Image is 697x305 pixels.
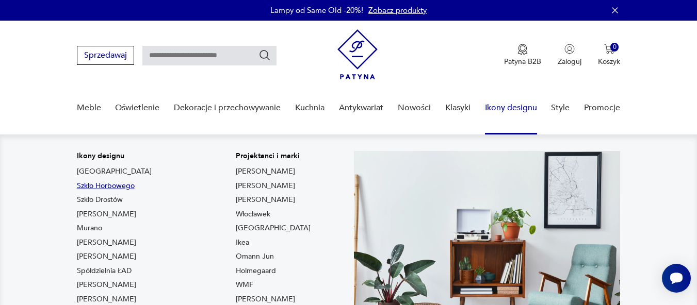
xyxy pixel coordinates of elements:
button: 0Koszyk [598,44,620,66]
a: Antykwariat [339,88,383,128]
a: Włocławek [236,209,270,219]
a: [PERSON_NAME] [236,195,295,205]
a: Murano [77,223,102,233]
a: Zobacz produkty [368,5,427,15]
a: Meble [77,88,101,128]
a: Kuchnia [295,88,325,128]
div: 0 [610,43,619,52]
button: Patyna B2B [504,44,541,66]
a: Style [551,88,570,128]
a: [PERSON_NAME] [236,166,295,177]
a: Spółdzielnia ŁAD [77,266,132,276]
a: Sprzedawaj [77,53,134,60]
a: Szkło Horbowego [77,181,135,191]
a: Nowości [398,88,431,128]
a: [GEOGRAPHIC_DATA] [236,223,311,233]
img: Ikonka użytkownika [564,44,575,54]
a: Ikea [236,238,249,248]
a: Dekoracje i przechowywanie [174,88,281,128]
p: Projektanci i marki [236,151,311,161]
button: Sprzedawaj [77,46,134,65]
a: Ikona medaluPatyna B2B [504,44,541,66]
a: Holmegaard [236,266,276,276]
button: Szukaj [258,49,271,61]
a: [GEOGRAPHIC_DATA] [77,166,152,177]
p: Ikony designu [77,151,205,161]
p: Lampy od Same Old -20%! [270,5,363,15]
a: [PERSON_NAME] [236,181,295,191]
a: Ikony designu [485,88,537,128]
img: Ikona koszyka [604,44,614,54]
a: [PERSON_NAME] [77,209,136,219]
a: [PERSON_NAME] [77,280,136,290]
p: Zaloguj [558,57,581,66]
a: Klasyki [445,88,471,128]
a: Omann Jun [236,251,274,262]
a: Oświetlenie [115,88,159,128]
a: Szkło Drostów [77,195,123,205]
a: [PERSON_NAME] [77,251,136,262]
a: [PERSON_NAME] [77,238,136,248]
img: Ikona medalu [517,44,528,55]
button: Zaloguj [558,44,581,66]
a: Promocje [584,88,620,128]
a: WMF [236,280,253,290]
a: [PERSON_NAME] [236,294,295,304]
a: [PERSON_NAME] [77,294,136,304]
p: Koszyk [598,57,620,66]
img: Patyna - sklep z meblami i dekoracjami vintage [337,29,378,79]
iframe: Smartsupp widget button [662,264,691,293]
p: Patyna B2B [504,57,541,66]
